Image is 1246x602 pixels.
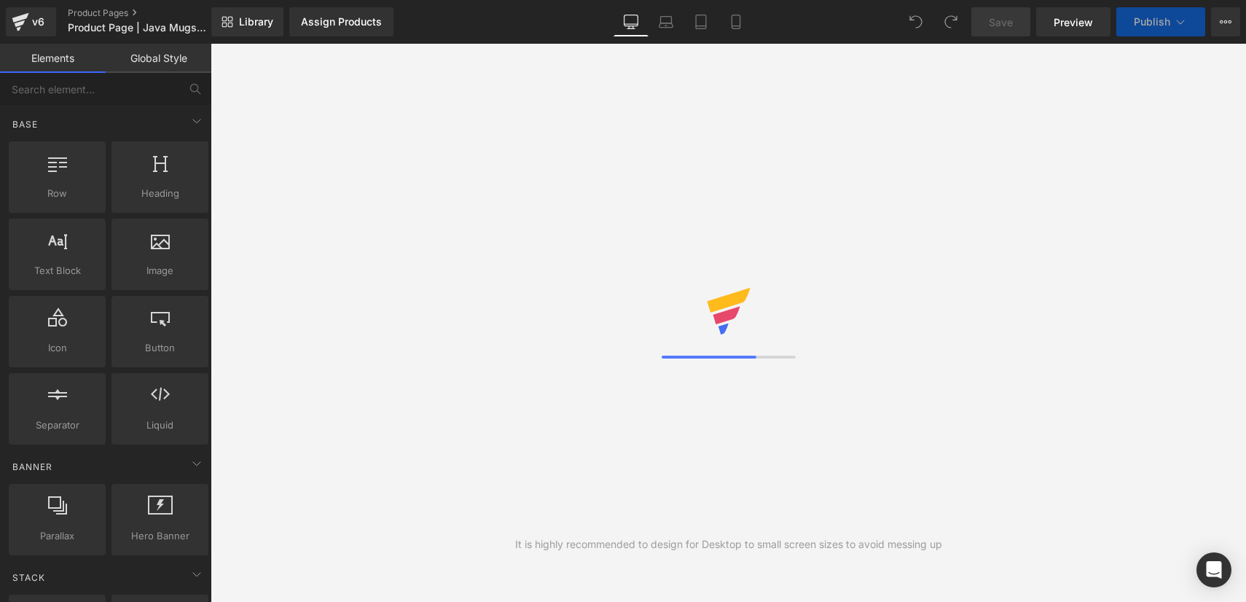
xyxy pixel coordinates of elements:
a: Laptop [649,7,683,36]
div: It is highly recommended to design for Desktop to small screen sizes to avoid messing up [515,536,942,552]
span: Save [989,15,1013,30]
span: Product Page | Java Mugs |- [DATE] 16:31:24 [68,22,208,34]
span: Icon [13,340,101,356]
span: Hero Banner [116,528,204,544]
div: Assign Products [301,16,382,28]
span: Stack [11,571,47,585]
span: Row [13,186,101,201]
a: Global Style [106,44,211,73]
span: Banner [11,460,54,474]
button: Undo [901,7,930,36]
span: Separator [13,418,101,433]
span: Library [239,15,273,28]
span: Heading [116,186,204,201]
span: Preview [1054,15,1093,30]
button: More [1211,7,1240,36]
span: Liquid [116,418,204,433]
a: New Library [211,7,283,36]
a: Preview [1036,7,1110,36]
span: Text Block [13,263,101,278]
a: Tablet [683,7,718,36]
button: Redo [936,7,965,36]
span: Base [11,117,39,131]
span: Image [116,263,204,278]
a: v6 [6,7,56,36]
div: Open Intercom Messenger [1196,552,1231,587]
span: Button [116,340,204,356]
a: Desktop [614,7,649,36]
a: Product Pages [68,7,235,19]
a: Mobile [718,7,753,36]
button: Publish [1116,7,1205,36]
div: v6 [29,12,47,31]
span: Parallax [13,528,101,544]
span: Publish [1134,16,1170,28]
